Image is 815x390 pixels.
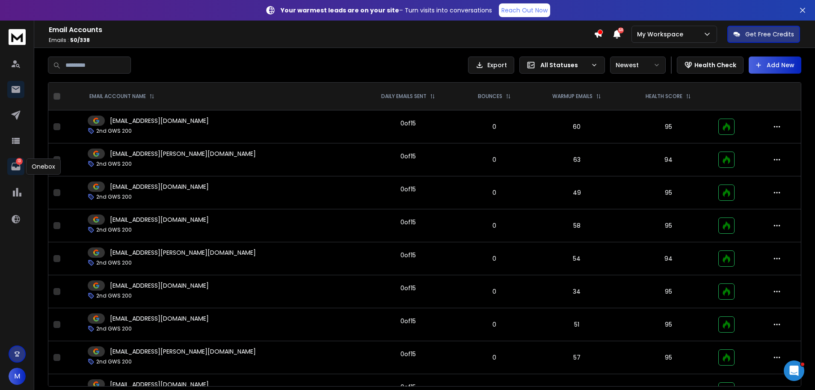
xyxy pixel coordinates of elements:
[110,215,209,224] p: [EMAIL_ADDRESS][DOMAIN_NAME]
[464,320,525,329] p: 0
[624,176,713,209] td: 95
[530,308,624,341] td: 51
[468,57,514,74] button: Export
[400,317,416,325] div: 0 of 15
[727,26,800,43] button: Get Free Credits
[624,341,713,374] td: 95
[784,360,804,381] iframe: Intercom live chat
[637,30,687,39] p: My Workspace
[96,226,132,233] p: 2nd GWS 200
[400,350,416,358] div: 0 of 15
[478,93,502,100] p: BOUNCES
[381,93,427,100] p: DAILY EMAILS SENT
[624,308,713,341] td: 95
[96,358,132,365] p: 2nd GWS 200
[110,380,209,389] p: [EMAIL_ADDRESS][DOMAIN_NAME]
[400,251,416,259] div: 0 of 15
[96,325,132,332] p: 2nd GWS 200
[530,275,624,308] td: 34
[464,353,525,362] p: 0
[530,176,624,209] td: 49
[530,242,624,275] td: 54
[464,287,525,296] p: 0
[400,152,416,161] div: 0 of 15
[464,155,525,164] p: 0
[49,37,594,44] p: Emails :
[501,6,548,15] p: Reach Out Now
[96,259,132,266] p: 2nd GWS 200
[464,254,525,263] p: 0
[110,347,256,356] p: [EMAIL_ADDRESS][PERSON_NAME][DOMAIN_NAME]
[9,368,26,385] button: M
[610,57,666,74] button: Newest
[400,218,416,226] div: 0 of 15
[96,292,132,299] p: 2nd GWS 200
[96,128,132,134] p: 2nd GWS 200
[624,242,713,275] td: 94
[110,248,256,257] p: [EMAIL_ADDRESS][PERSON_NAME][DOMAIN_NAME]
[26,158,61,175] div: Onebox
[96,194,132,200] p: 2nd GWS 200
[530,341,624,374] td: 57
[464,188,525,197] p: 0
[624,209,713,242] td: 95
[530,209,624,242] td: 58
[540,61,587,69] p: All Statuses
[530,143,624,176] td: 63
[110,149,256,158] p: [EMAIL_ADDRESS][PERSON_NAME][DOMAIN_NAME]
[70,36,90,44] span: 50 / 338
[49,25,594,35] h1: Email Accounts
[624,110,713,143] td: 95
[677,57,744,74] button: Health Check
[618,27,624,33] span: 50
[400,119,416,128] div: 0 of 15
[110,182,209,191] p: [EMAIL_ADDRESS][DOMAIN_NAME]
[464,221,525,230] p: 0
[400,284,416,292] div: 0 of 15
[110,281,209,290] p: [EMAIL_ADDRESS][DOMAIN_NAME]
[281,6,492,15] p: – Turn visits into conversations
[745,30,794,39] p: Get Free Credits
[281,6,399,15] strong: Your warmest leads are on your site
[624,143,713,176] td: 94
[694,61,736,69] p: Health Check
[499,3,550,17] a: Reach Out Now
[96,161,132,167] p: 2nd GWS 200
[646,93,682,100] p: HEALTH SCORE
[552,93,593,100] p: WARMUP EMAILS
[624,275,713,308] td: 95
[749,57,801,74] button: Add New
[400,185,416,194] div: 0 of 15
[530,110,624,143] td: 60
[464,122,525,131] p: 0
[7,158,24,175] a: 13
[110,314,209,323] p: [EMAIL_ADDRESS][DOMAIN_NAME]
[110,116,209,125] p: [EMAIL_ADDRESS][DOMAIN_NAME]
[9,29,26,45] img: logo
[89,93,154,100] div: EMAIL ACCOUNT NAME
[16,158,23,165] p: 13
